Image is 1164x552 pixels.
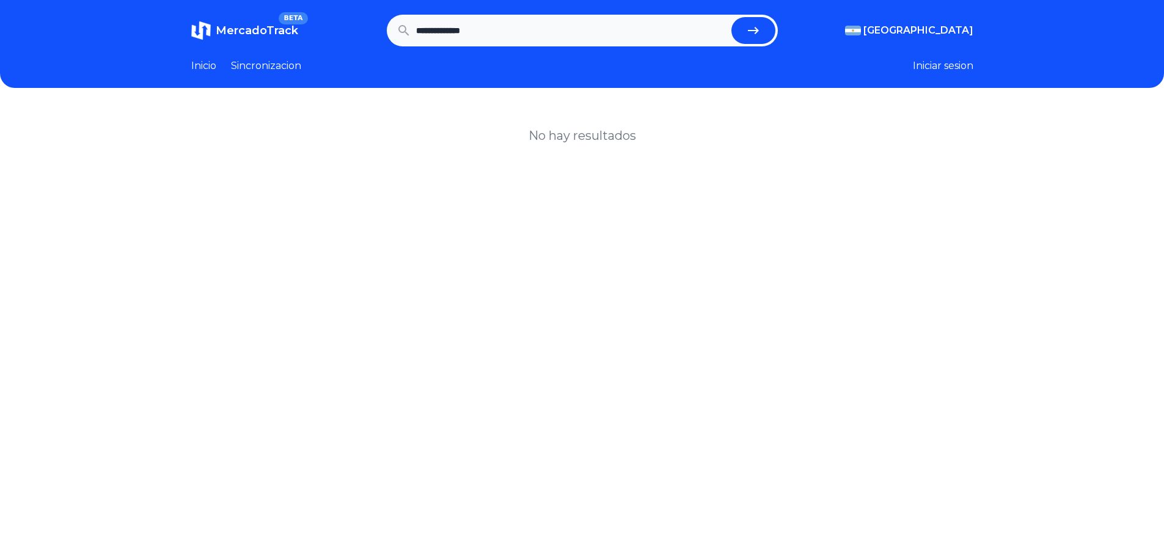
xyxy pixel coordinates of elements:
img: Argentina [845,26,861,35]
a: Inicio [191,59,216,73]
a: MercadoTrackBETA [191,21,298,40]
img: MercadoTrack [191,21,211,40]
span: BETA [279,12,307,24]
span: [GEOGRAPHIC_DATA] [863,23,973,38]
button: Iniciar sesion [913,59,973,73]
a: Sincronizacion [231,59,301,73]
span: MercadoTrack [216,24,298,37]
h1: No hay resultados [529,127,636,144]
button: [GEOGRAPHIC_DATA] [845,23,973,38]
